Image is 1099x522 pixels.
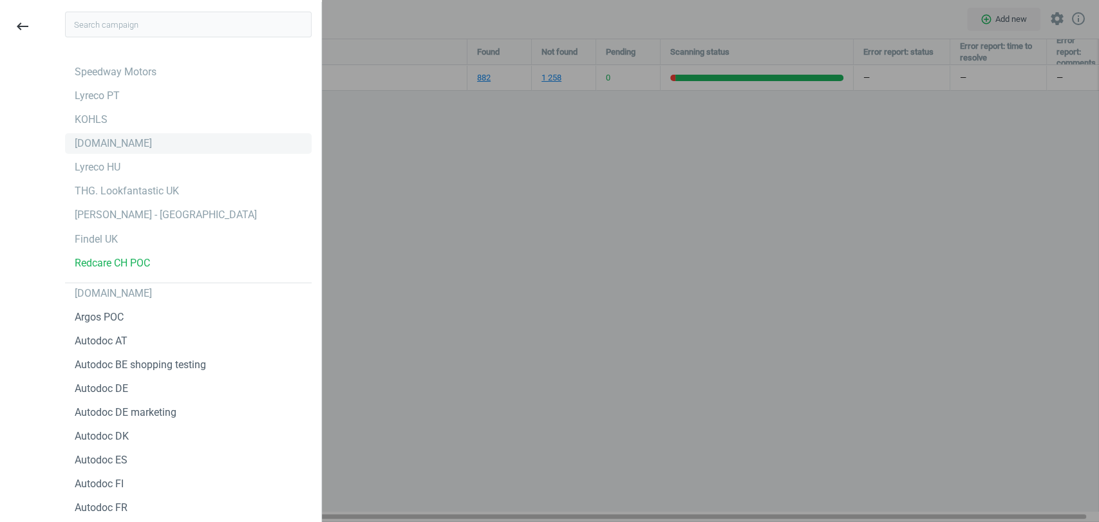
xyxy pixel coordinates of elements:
div: Autodoc FR [75,501,127,515]
div: Autodoc DE [75,382,128,396]
div: Speedway Motors [75,65,156,79]
div: Autodoc DK [75,429,129,443]
div: Autodoc DE marketing [75,405,176,420]
div: [DOMAIN_NAME] [75,136,152,151]
i: keyboard_backspace [15,19,30,34]
div: Redcare CH POC [75,256,150,270]
div: Autodoc FI [75,477,124,491]
div: Autodoc BE shopping testing [75,358,206,372]
button: keyboard_backspace [8,12,37,42]
div: Autodoc ES [75,453,127,467]
div: Argos POC [75,310,124,324]
div: Lyreco PT [75,89,120,103]
input: Search campaign [65,12,312,37]
div: [PERSON_NAME] - [GEOGRAPHIC_DATA] [75,208,257,222]
div: KOHLS [75,113,108,127]
div: THG. Lookfantastic UK [75,184,179,198]
div: Findel UK [75,232,118,247]
div: Autodoc AT [75,334,127,348]
div: [DOMAIN_NAME] [75,286,152,301]
div: Lyreco HU [75,160,120,174]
